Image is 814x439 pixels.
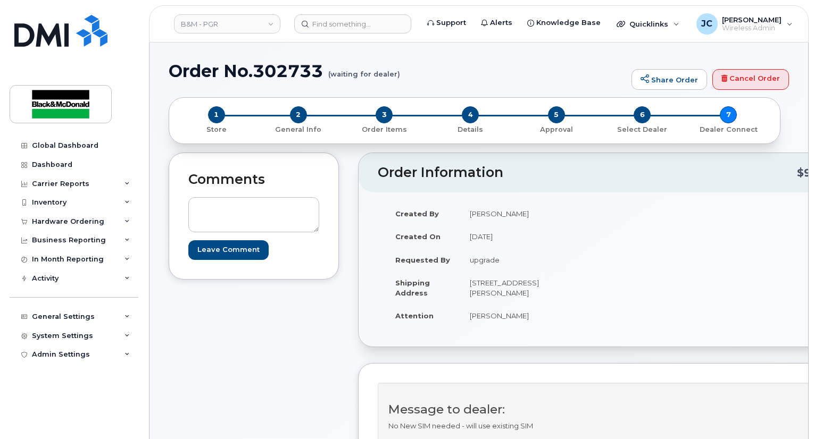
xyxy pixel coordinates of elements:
[460,225,603,248] td: [DATE]
[260,125,337,134] p: General Info
[427,123,513,134] a: 4 Details
[395,209,439,218] strong: Created By
[178,123,255,134] a: 1 Store
[431,125,509,134] p: Details
[169,62,626,80] h1: Order No.302733
[632,69,707,90] a: Share Order
[290,106,307,123] span: 2
[395,232,441,241] strong: Created On
[634,106,651,123] span: 6
[255,123,342,134] a: 2 General Info
[712,69,789,90] a: Cancel Order
[460,202,603,225] td: [PERSON_NAME]
[208,106,225,123] span: 1
[188,172,319,187] h2: Comments
[604,125,682,134] p: Select Dealer
[462,106,479,123] span: 4
[395,256,450,264] strong: Requested By
[341,123,427,134] a: 3 Order Items
[513,123,600,134] a: 5 Approval
[600,123,686,134] a: 6 Select Dealer
[395,311,434,320] strong: Attention
[376,106,393,123] span: 3
[328,62,400,78] small: (waiting for dealer)
[548,106,565,123] span: 5
[460,248,603,272] td: upgrade
[182,125,251,134] p: Store
[395,278,430,297] strong: Shipping Address
[460,271,603,304] td: [STREET_ADDRESS][PERSON_NAME]
[378,165,797,180] h2: Order Information
[345,125,423,134] p: Order Items
[518,125,595,134] p: Approval
[188,240,269,260] input: Leave Comment
[460,304,603,327] td: [PERSON_NAME]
